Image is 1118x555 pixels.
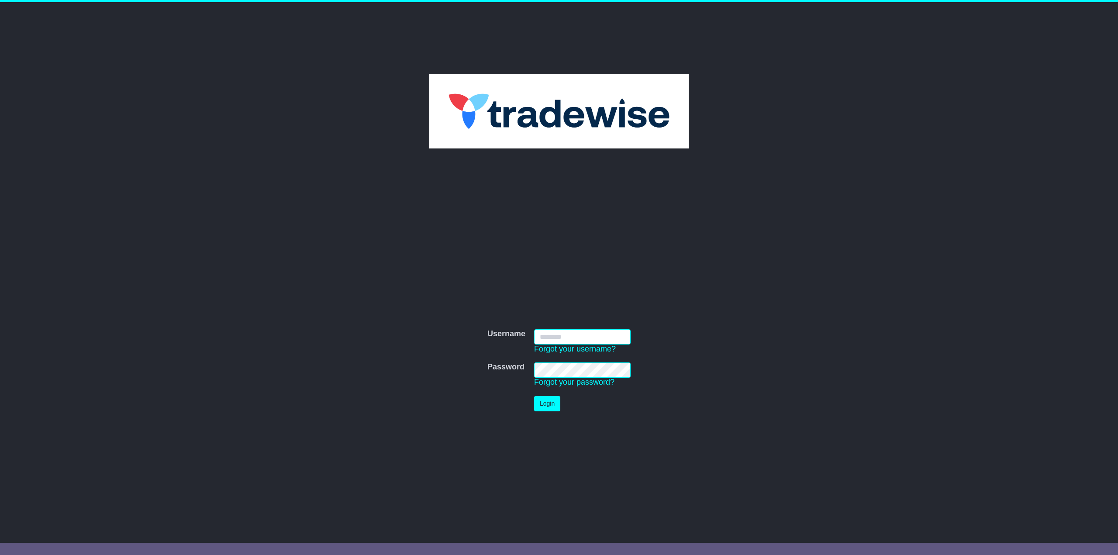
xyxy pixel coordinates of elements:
[487,329,525,339] label: Username
[534,345,616,353] a: Forgot your username?
[534,396,560,411] button: Login
[487,362,524,372] label: Password
[429,74,689,148] img: Tradewise Global Logistics
[534,378,614,386] a: Forgot your password?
